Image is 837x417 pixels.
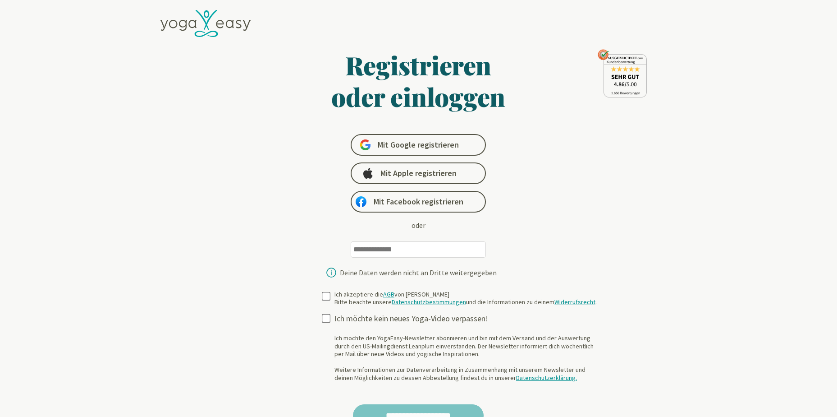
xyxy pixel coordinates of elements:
span: Mit Facebook registrieren [374,196,463,207]
img: ausgezeichnet_seal.png [598,49,647,97]
a: Widerrufsrecht [554,298,595,306]
div: Ich akzeptiere die von [PERSON_NAME] Bitte beachte unsere und die Informationen zu deinem . [334,291,597,306]
a: Datenschutzbestimmungen [392,298,466,306]
div: Deine Daten werden nicht an Dritte weitergegeben [340,269,497,276]
div: Ich möchte kein neues Yoga-Video verpassen! [334,314,604,324]
span: Mit Apple registrieren [380,168,457,179]
a: AGB [383,290,394,298]
h1: Registrieren oder einloggen [244,49,593,112]
a: Mit Apple registrieren [351,162,486,184]
a: Mit Google registrieren [351,134,486,156]
div: Ich möchte den YogaEasy-Newsletter abonnieren und bin mit dem Versand und der Auswertung durch de... [334,334,604,382]
span: Mit Google registrieren [378,139,459,150]
a: Datenschutzerklärung. [516,374,577,382]
div: oder [412,220,425,231]
a: Mit Facebook registrieren [351,191,486,213]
